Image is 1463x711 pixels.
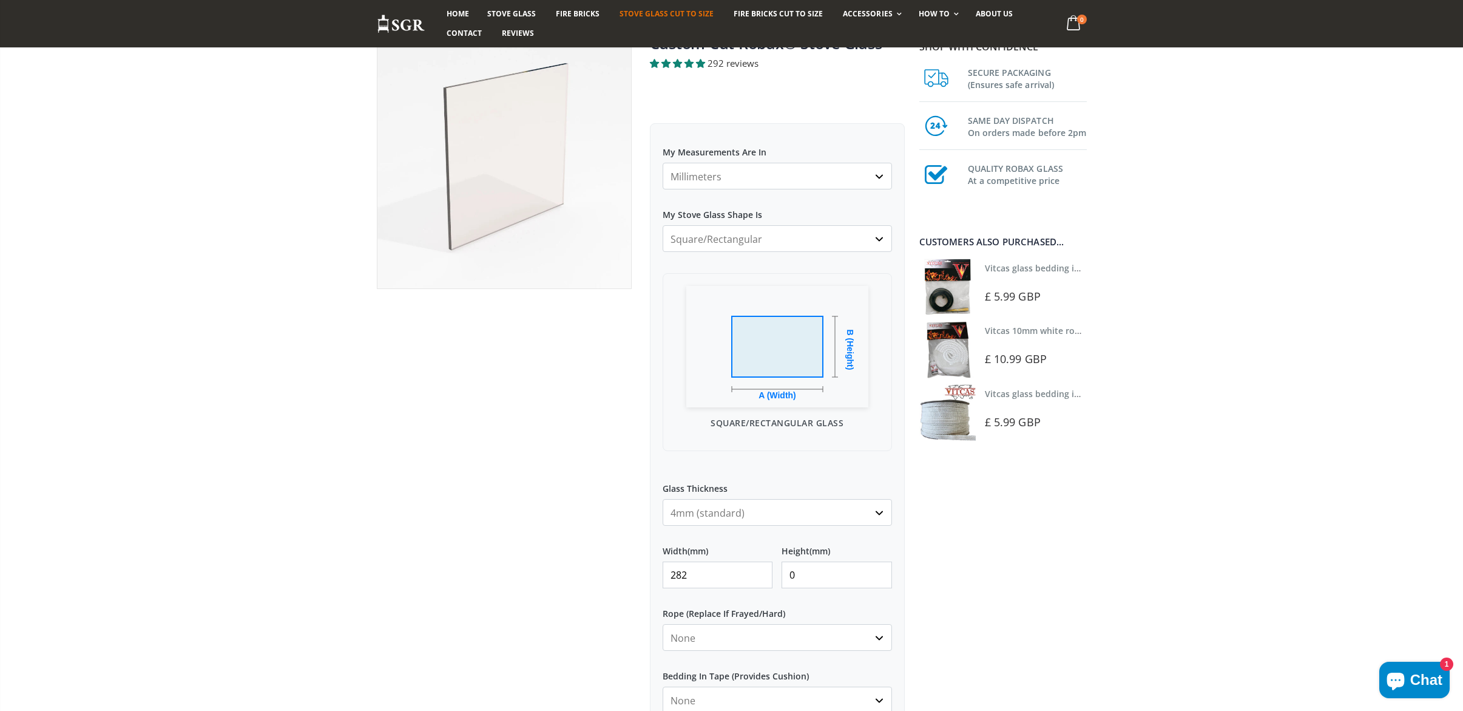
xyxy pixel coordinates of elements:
h3: QUALITY ROBAX GLASS At a competitive price [968,160,1087,187]
a: Stove Glass Cut To Size [610,4,723,24]
a: How To [910,4,965,24]
h3: SECURE PACKAGING (Ensures safe arrival) [968,64,1087,91]
a: Vitcas glass bedding in tape - 2mm x 15mm x 2 meters (White) [985,388,1243,400]
label: Bedding In Tape (Provides Cushion) [663,660,892,682]
span: About us [976,9,1013,19]
inbox-online-store-chat: Shopify online store chat [1376,662,1453,701]
span: (mm) [688,546,708,557]
a: Vitcas glass bedding in tape - 2mm x 10mm x 2 meters [985,262,1211,274]
label: Width [663,535,773,557]
a: Reviews [493,24,543,43]
a: Fire Bricks Cut To Size [725,4,832,24]
span: Contact [447,28,482,38]
span: £ 5.99 GBP [985,415,1041,429]
span: (mm) [809,546,830,557]
span: Stove Glass [487,9,536,19]
img: Vitcas white rope, glue and gloves kit 10mm [919,321,976,378]
span: Home [447,9,469,19]
a: 0 [1061,12,1086,36]
span: 4.94 stars [650,57,708,69]
a: Vitcas 10mm white rope kit - includes rope seal and glue! [985,325,1223,336]
a: Contact [438,24,491,43]
span: Accessories [843,9,892,19]
label: Height [782,535,892,557]
label: My Stove Glass Shape Is [663,199,892,220]
span: Fire Bricks [556,9,600,19]
img: Square/Rectangular Glass [686,286,868,407]
span: How To [919,9,950,19]
span: 0 [1077,15,1087,24]
a: About us [967,4,1022,24]
img: stove_glass_made_to_measure_800x_crop_center.webp [377,35,631,288]
span: Fire Bricks Cut To Size [734,9,823,19]
div: Customers also purchased... [919,237,1087,247]
label: My Measurements Are In [663,136,892,158]
a: Accessories [834,4,907,24]
a: Fire Bricks [547,4,609,24]
img: Stove Glass Replacement [377,14,425,34]
span: Stove Glass Cut To Size [620,9,714,19]
h3: SAME DAY DISPATCH On orders made before 2pm [968,112,1087,139]
span: Reviews [502,28,534,38]
span: £ 5.99 GBP [985,289,1041,304]
label: Glass Thickness [663,472,892,494]
p: Square/Rectangular Glass [675,417,879,429]
span: £ 10.99 GBP [985,352,1047,366]
img: Vitcas stove glass bedding in tape [919,384,976,441]
a: Home [438,4,478,24]
span: 292 reviews [708,57,759,69]
a: Stove Glass [478,4,545,24]
label: Rope (Replace If Frayed/Hard) [663,597,892,619]
img: Vitcas stove glass bedding in tape [919,259,976,315]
